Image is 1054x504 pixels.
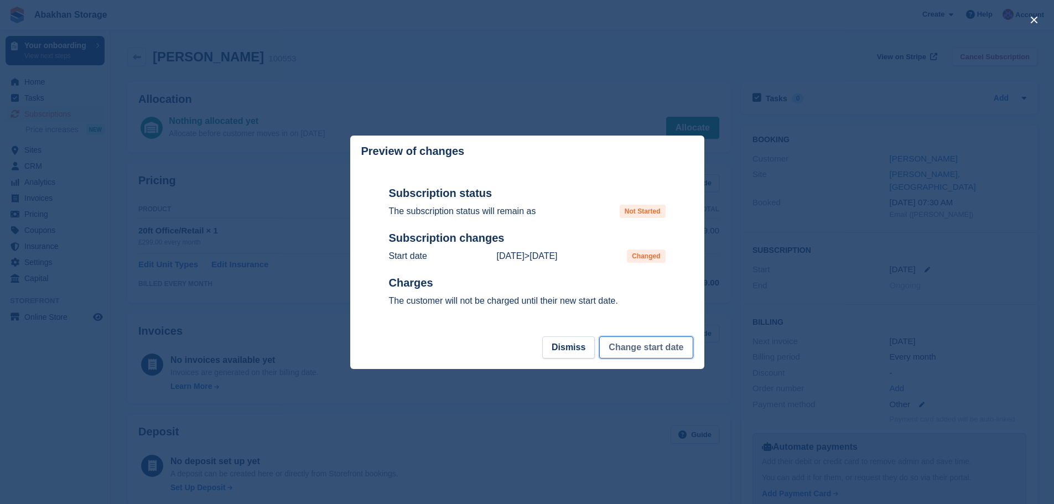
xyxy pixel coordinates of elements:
[389,276,666,290] h2: Charges
[620,205,666,218] span: Not Started
[627,250,665,263] span: Changed
[361,145,465,158] p: Preview of changes
[389,186,666,200] h2: Subscription status
[389,205,536,218] p: The subscription status will remain as
[496,251,524,261] time: 2025-11-10 00:00:00 UTC
[529,251,557,261] time: 2025-10-19 23:00:00 UTC
[496,250,557,263] p: >
[389,250,427,263] p: Start date
[389,294,666,308] p: The customer will not be charged until their new start date.
[389,231,666,245] h2: Subscription changes
[542,336,595,358] button: Dismiss
[599,336,693,358] button: Change start date
[1025,11,1043,29] button: close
